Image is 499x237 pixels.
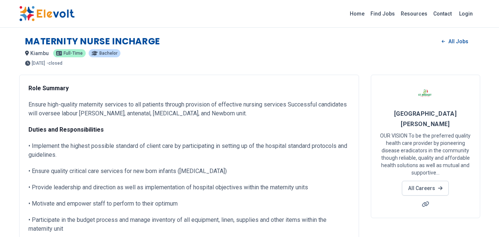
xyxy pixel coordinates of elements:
strong: Duties and Responsibilities [28,126,104,133]
img: St Bridget Hospital [416,84,435,102]
a: All Jobs [436,36,474,47]
strong: Role Summary [28,85,69,92]
a: Login [455,6,477,21]
span: [GEOGRAPHIC_DATA][PERSON_NAME] [394,110,457,128]
span: kiambu [30,50,49,56]
a: All Careers [402,181,449,196]
p: • Ensure quality critical care services for new born infants ([MEDICAL_DATA]) [28,167,350,176]
p: • Provide leadership and direction as well as implementation of hospital objectives within the ma... [28,183,350,192]
img: Elevolt [19,6,75,21]
a: Find Jobs [368,8,398,20]
a: Contact [430,8,455,20]
p: - closed [47,61,62,65]
span: full-time [64,51,83,55]
p: • Implement the highest possible standard of client care by participating in setting up of the ho... [28,142,350,159]
h1: MATERNITY NURSE INCHARGE [25,35,160,47]
p: Ensure high-quality maternity services to all patients through provision of effective nursing ser... [28,100,350,118]
p: • Motivate and empower staff to perform to their optimum [28,199,350,208]
p: • Participate in the budget process and manage inventory of all equipment, linen, supplies and ot... [28,216,350,233]
p: OUR VISION To be the preferred quality health care provider by pioneering disease eradicators in ... [380,132,471,176]
span: bachelor [99,51,117,55]
a: Resources [398,8,430,20]
a: Home [347,8,368,20]
span: [DATE] [32,61,45,65]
